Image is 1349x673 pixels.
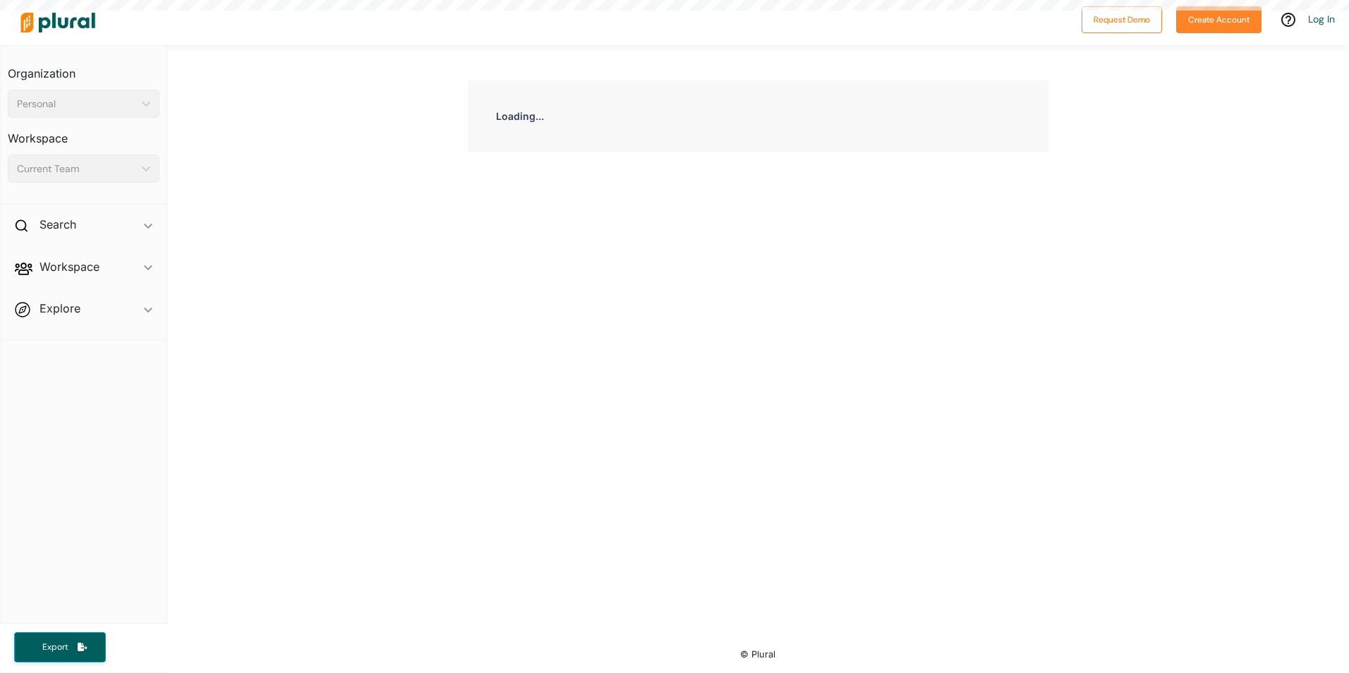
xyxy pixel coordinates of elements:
[17,162,136,176] div: Current Team
[1176,6,1262,33] button: Create Account
[8,53,159,84] h3: Organization
[1308,13,1335,25] a: Log In
[17,97,136,111] div: Personal
[468,80,1048,152] div: Loading...
[1082,6,1162,33] button: Request Demo
[14,632,106,662] button: Export
[32,641,78,653] span: Export
[1082,11,1162,26] a: Request Demo
[740,649,775,660] small: © Plural
[40,217,76,232] h2: Search
[1176,11,1262,26] a: Create Account
[8,118,159,149] h3: Workspace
